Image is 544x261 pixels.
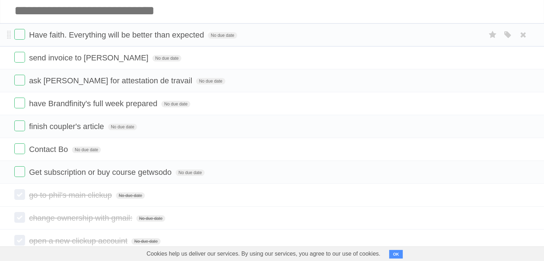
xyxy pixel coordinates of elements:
[14,212,25,223] label: Done
[14,75,25,85] label: Done
[14,29,25,40] label: Done
[14,235,25,246] label: Done
[29,168,173,177] span: Get subscription or buy course getwsodo
[14,143,25,154] label: Done
[29,213,134,222] span: change ownership with gmail:
[29,53,150,62] span: send invoice to [PERSON_NAME]
[131,238,160,245] span: No due date
[29,145,70,154] span: Contact Bo
[116,192,145,199] span: No due date
[14,120,25,131] label: Done
[486,29,500,41] label: Star task
[389,250,403,258] button: OK
[139,247,388,261] span: Cookies help us deliver our services. By using our services, you agree to our use of cookies.
[136,215,165,222] span: No due date
[29,76,194,85] span: ask [PERSON_NAME] for attestation de travail
[29,236,129,245] span: open a new clickup accouint
[29,191,114,200] span: go to phil's main clickup
[72,147,101,153] span: No due date
[108,124,137,130] span: No due date
[14,98,25,108] label: Done
[14,189,25,200] label: Done
[29,99,159,108] span: have Brandfinity's full week prepared
[161,101,190,107] span: No due date
[14,52,25,63] label: Done
[176,169,205,176] span: No due date
[196,78,225,84] span: No due date
[152,55,181,61] span: No due date
[29,122,106,131] span: finish coupler's article
[14,166,25,177] label: Done
[29,30,206,39] span: Have faith. Everything will be better than expected
[208,32,237,39] span: No due date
